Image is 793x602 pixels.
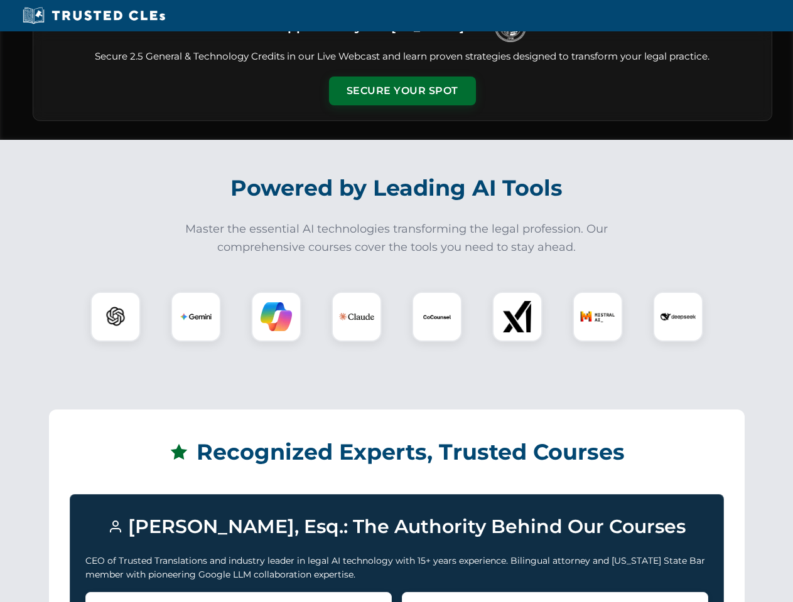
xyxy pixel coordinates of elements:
[329,77,476,105] button: Secure Your Spot
[502,301,533,332] img: xAI Logo
[573,292,623,342] div: Mistral AI
[261,301,292,332] img: Copilot Logo
[580,299,615,334] img: Mistral AI Logo
[19,6,169,25] img: Trusted CLEs
[661,299,696,334] img: DeepSeek Logo
[339,299,374,334] img: Claude Logo
[85,554,708,582] p: CEO of Trusted Translations and industry leader in legal AI technology with 15+ years experience....
[332,292,382,342] div: Claude
[492,292,542,342] div: xAI
[49,166,745,210] h2: Powered by Leading AI Tools
[412,292,462,342] div: CoCounsel
[97,298,134,335] img: ChatGPT Logo
[70,430,724,474] h2: Recognized Experts, Trusted Courses
[177,220,617,256] p: Master the essential AI technologies transforming the legal profession. Our comprehensive courses...
[421,301,453,332] img: CoCounsel Logo
[48,50,757,64] p: Secure 2.5 General & Technology Credits in our Live Webcast and learn proven strategies designed ...
[180,301,212,332] img: Gemini Logo
[90,292,141,342] div: ChatGPT
[251,292,301,342] div: Copilot
[171,292,221,342] div: Gemini
[653,292,703,342] div: DeepSeek
[85,510,708,544] h3: [PERSON_NAME], Esq.: The Authority Behind Our Courses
